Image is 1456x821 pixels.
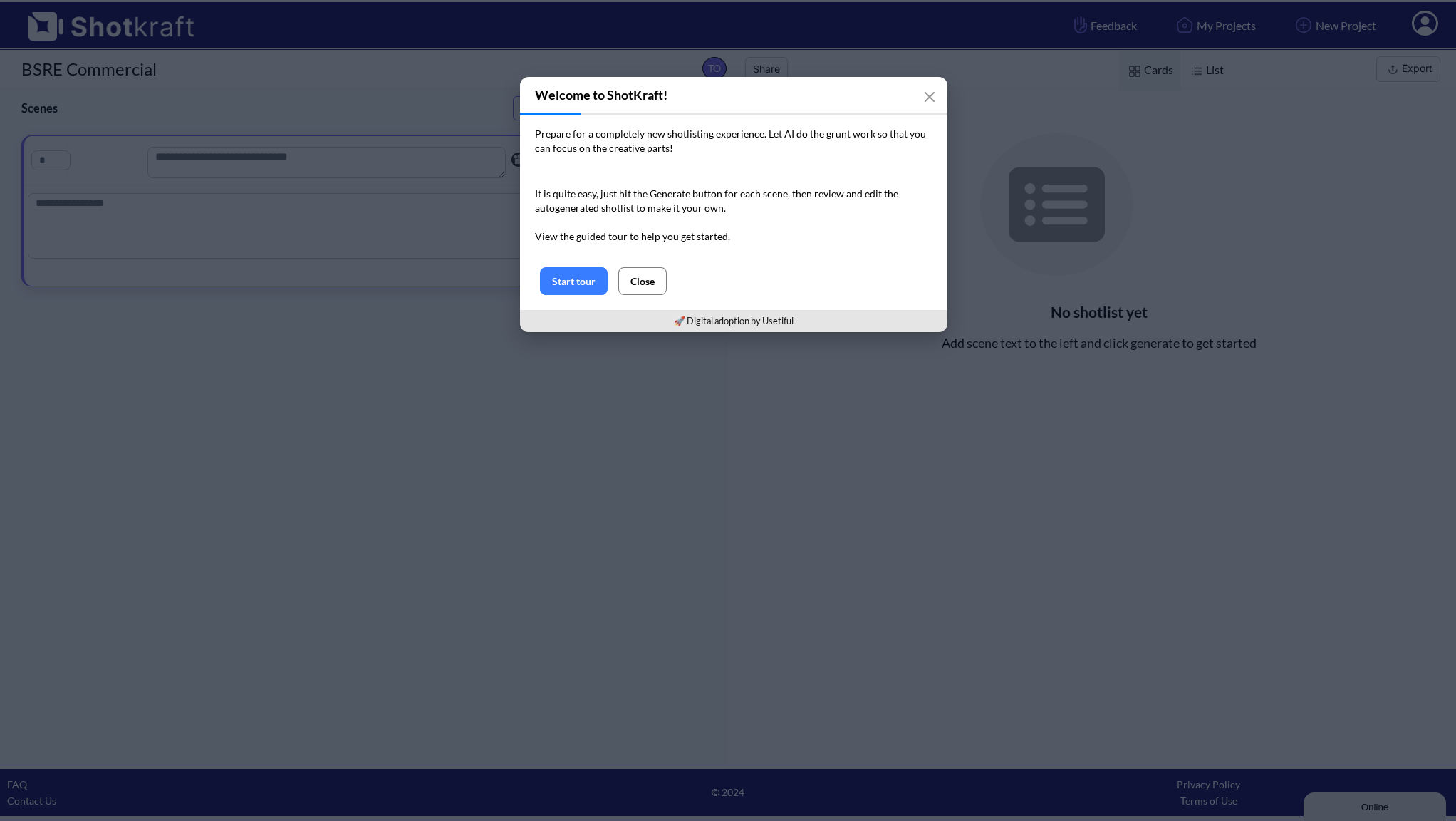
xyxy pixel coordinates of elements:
span: Prepare for a completely new shotlisting experience. [535,128,766,140]
button: Start tour [540,267,608,295]
div: Online [11,12,132,23]
h3: Welcome to ShotKraft! [520,77,947,113]
button: Close [618,267,667,295]
a: 🚀 Digital adoption by Usetiful [674,315,794,326]
p: It is quite easy, just hit the Generate button for each scene, then review and edit the autogener... [535,187,932,244]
